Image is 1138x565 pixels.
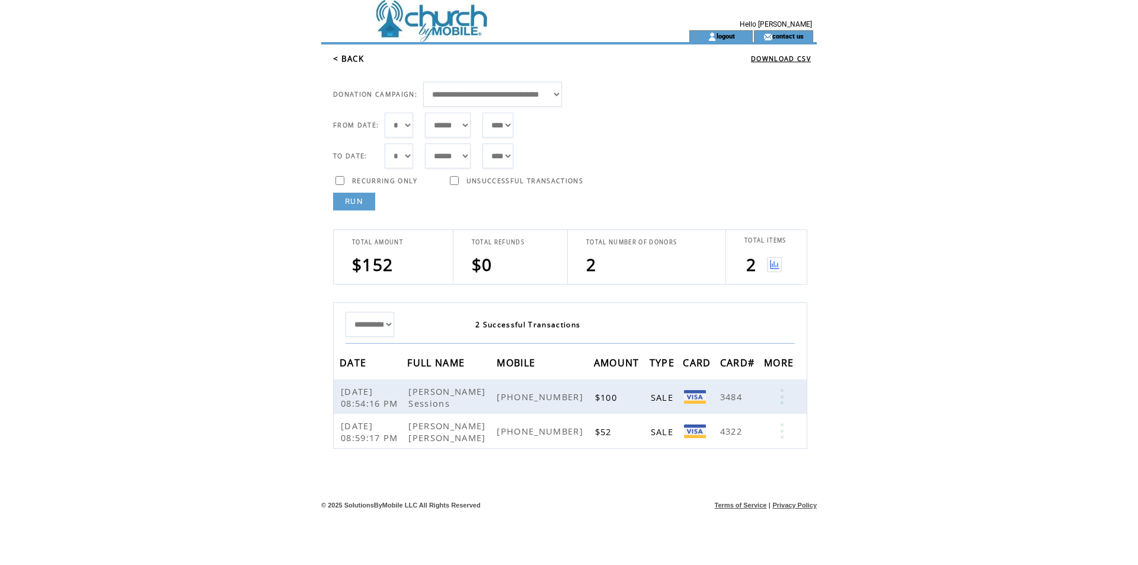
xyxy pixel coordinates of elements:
[767,257,782,272] img: View graph
[708,32,717,42] img: account_icon.gif
[720,425,745,437] span: 4322
[683,359,714,366] a: CARD
[497,391,586,403] span: [PHONE_NUMBER]
[352,238,403,246] span: TOTAL AMOUNT
[772,32,804,40] a: contact us
[472,238,525,246] span: TOTAL REFUNDS
[595,426,615,438] span: $52
[497,353,538,375] span: MOBILE
[717,32,735,40] a: logout
[650,359,677,366] a: TYPE
[352,177,418,185] span: RECURRING ONLY
[740,20,812,28] span: Hello [PERSON_NAME]
[744,237,787,244] span: TOTAL ITEMS
[333,53,364,64] a: < BACK
[684,424,706,438] img: Visa
[333,121,379,129] span: FROM DATE:
[408,420,488,443] span: [PERSON_NAME] [PERSON_NAME]
[497,359,538,366] a: MOBILE
[472,253,493,276] span: $0
[594,353,642,375] span: AMOUNT
[333,193,375,210] a: RUN
[407,353,468,375] span: FULL NAME
[650,353,677,375] span: TYPE
[352,253,393,276] span: $152
[746,253,756,276] span: 2
[764,353,797,375] span: MORE
[751,55,811,63] a: DOWNLOAD CSV
[586,238,677,246] span: TOTAL NUMBER OF DONORS
[769,502,771,509] span: |
[763,32,772,42] img: contact_us_icon.gif
[683,353,714,375] span: CARD
[594,359,642,366] a: AMOUNT
[586,253,596,276] span: 2
[333,90,417,98] span: DONATION CAMPAIGN:
[772,502,817,509] a: Privacy Policy
[475,320,580,330] span: 2 Successful Transactions
[720,359,758,366] a: CARD#
[651,391,676,403] span: SALE
[340,359,369,366] a: DATE
[466,177,583,185] span: UNSUCCESSFUL TRANSACTIONS
[595,391,620,403] span: $100
[407,359,468,366] a: FULL NAME
[340,353,369,375] span: DATE
[341,420,401,443] span: [DATE] 08:59:17 PM
[497,425,586,437] span: [PHONE_NUMBER]
[333,152,367,160] span: TO DATE:
[651,426,676,438] span: SALE
[341,385,401,409] span: [DATE] 08:54:16 PM
[715,502,767,509] a: Terms of Service
[720,391,745,403] span: 3484
[408,385,485,409] span: [PERSON_NAME] Sessions
[684,390,706,404] img: Visa
[720,353,758,375] span: CARD#
[321,502,481,509] span: © 2025 SolutionsByMobile LLC All Rights Reserved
